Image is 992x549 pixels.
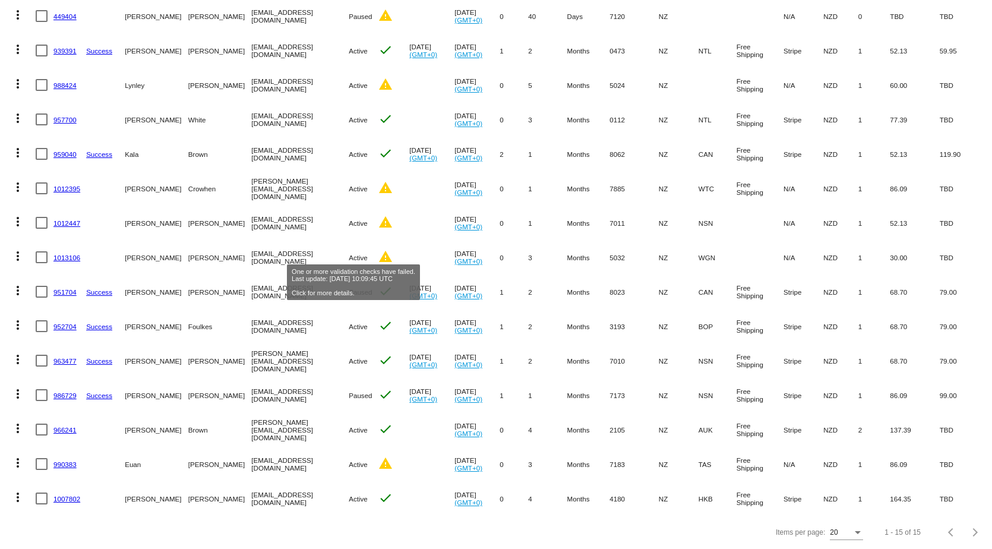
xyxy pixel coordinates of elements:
[659,481,699,516] mat-cell: NZ
[940,33,986,68] mat-cell: 59.95
[251,171,349,206] mat-cell: [PERSON_NAME][EMAIL_ADDRESS][DOMAIN_NAME]
[659,412,699,447] mat-cell: NZ
[699,378,737,412] mat-cell: NSN
[528,481,567,516] mat-cell: 4
[890,343,939,378] mat-cell: 68.70
[409,137,454,171] mat-cell: [DATE]
[251,447,349,481] mat-cell: [EMAIL_ADDRESS][DOMAIN_NAME]
[454,292,482,299] a: (GMT+0)
[53,116,77,124] a: 957700
[890,447,939,481] mat-cell: 86.09
[737,309,784,343] mat-cell: Free Shipping
[567,240,610,274] mat-cell: Months
[609,68,659,102] mat-cell: 5024
[251,68,349,102] mat-cell: [EMAIL_ADDRESS][DOMAIN_NAME]
[53,185,80,193] a: 1012395
[609,481,659,516] mat-cell: 4180
[940,378,986,412] mat-cell: 99.00
[567,412,610,447] mat-cell: Months
[454,430,482,437] a: (GMT+0)
[699,206,737,240] mat-cell: NSN
[823,447,858,481] mat-cell: NZD
[86,357,112,365] a: Success
[858,102,890,137] mat-cell: 1
[823,309,858,343] mat-cell: NZD
[11,249,25,263] mat-icon: more_vert
[609,343,659,378] mat-cell: 7010
[11,421,25,436] mat-icon: more_vert
[454,395,482,403] a: (GMT+0)
[890,481,939,516] mat-cell: 164.35
[409,33,454,68] mat-cell: [DATE]
[500,102,528,137] mat-cell: 0
[188,33,252,68] mat-cell: [PERSON_NAME]
[53,426,77,434] a: 966241
[188,412,252,447] mat-cell: Brown
[454,85,482,93] a: (GMT+0)
[940,447,986,481] mat-cell: TBD
[53,392,77,399] a: 986729
[609,102,659,137] mat-cell: 0112
[940,481,986,516] mat-cell: TBD
[454,378,500,412] mat-cell: [DATE]
[125,137,188,171] mat-cell: Kala
[409,292,437,299] a: (GMT+0)
[454,154,482,162] a: (GMT+0)
[737,171,784,206] mat-cell: Free Shipping
[528,412,567,447] mat-cell: 4
[125,412,188,447] mat-cell: [PERSON_NAME]
[823,206,858,240] mat-cell: NZD
[823,68,858,102] mat-cell: NZD
[699,33,737,68] mat-cell: NTL
[659,171,699,206] mat-cell: NZ
[454,481,500,516] mat-cell: [DATE]
[890,33,939,68] mat-cell: 52.13
[11,42,25,56] mat-icon: more_vert
[454,464,482,472] a: (GMT+0)
[125,206,188,240] mat-cell: [PERSON_NAME]
[528,171,567,206] mat-cell: 1
[890,102,939,137] mat-cell: 77.39
[890,240,939,274] mat-cell: 30.00
[188,102,252,137] mat-cell: White
[251,309,349,343] mat-cell: [EMAIL_ADDRESS][DOMAIN_NAME]
[500,137,528,171] mat-cell: 2
[567,378,610,412] mat-cell: Months
[500,68,528,102] mat-cell: 0
[53,495,80,503] a: 1007802
[528,309,567,343] mat-cell: 2
[567,33,610,68] mat-cell: Months
[699,171,737,206] mat-cell: WTC
[454,16,482,24] a: (GMT+0)
[86,47,112,55] a: Success
[784,481,823,516] mat-cell: Stripe
[188,274,252,309] mat-cell: [PERSON_NAME]
[659,68,699,102] mat-cell: NZ
[86,392,112,399] a: Success
[528,102,567,137] mat-cell: 3
[251,240,349,274] mat-cell: [EMAIL_ADDRESS][DOMAIN_NAME]
[528,68,567,102] mat-cell: 5
[737,137,784,171] mat-cell: Free Shipping
[500,481,528,516] mat-cell: 0
[454,223,482,231] a: (GMT+0)
[940,240,986,274] mat-cell: TBD
[11,180,25,194] mat-icon: more_vert
[940,206,986,240] mat-cell: TBD
[454,309,500,343] mat-cell: [DATE]
[251,206,349,240] mat-cell: [EMAIL_ADDRESS][DOMAIN_NAME]
[188,137,252,171] mat-cell: Brown
[940,309,986,343] mat-cell: 79.00
[609,309,659,343] mat-cell: 3193
[188,447,252,481] mat-cell: [PERSON_NAME]
[11,214,25,229] mat-icon: more_vert
[528,206,567,240] mat-cell: 1
[409,309,454,343] mat-cell: [DATE]
[858,171,890,206] mat-cell: 1
[528,240,567,274] mat-cell: 3
[251,274,349,309] mat-cell: [EMAIL_ADDRESS][DOMAIN_NAME]
[823,481,858,516] mat-cell: NZD
[823,274,858,309] mat-cell: NZD
[858,378,890,412] mat-cell: 1
[251,378,349,412] mat-cell: [EMAIL_ADDRESS][DOMAIN_NAME]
